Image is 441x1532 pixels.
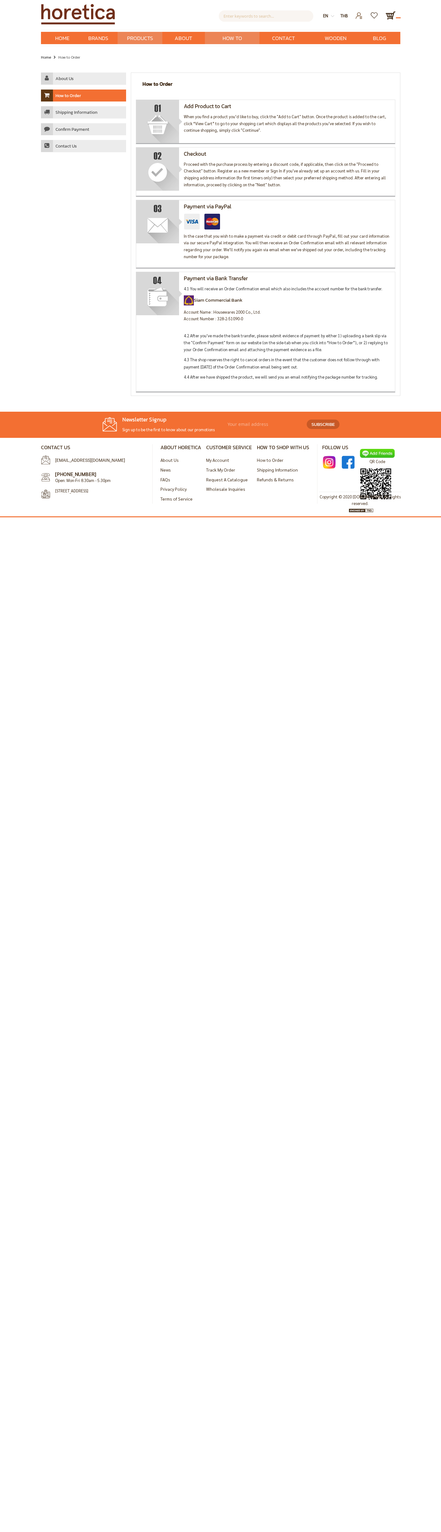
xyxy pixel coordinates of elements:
a: [PHONE_NUMBER] [55,471,96,477]
a: Request A Catalogue [206,477,248,482]
h1: How to Order [142,81,172,87]
address: Copyright © 2020 [DOMAIN_NAME]. All rights reserved. [319,494,402,507]
span: 4.3 The shop reserves the right to cancel orders in the event that the customer does not follow t... [184,357,380,369]
span: [STREET_ADDRESS] [55,488,141,494]
a: News [160,467,171,473]
a: Brands [79,32,118,44]
a: Wooden Crate [308,32,363,44]
span: How to Order [214,32,250,58]
h5: Siam Commercial Bank [184,295,390,305]
h4: About Us [55,76,74,82]
span: en [323,13,328,18]
button: Subscribe [307,420,339,429]
h4: Newsletter Signup [102,416,225,423]
a: Wholesale Inquiries [206,486,245,492]
p: QR Code [360,458,395,465]
div: When you find a product you’d like to buy, click the "Add to Cart" button. Once the product is ad... [179,100,395,138]
a: Shipping Information [257,467,298,473]
div: Proceed with the purchase process by entering a discount code, if applicable, then click on the "... [179,148,395,193]
span: Home [55,34,69,42]
h4: About Horetica [160,444,201,450]
span: 4.2 After you’ve made the bank transfer, please submit evidence of payment by either 1) uploading... [184,333,388,352]
h4: Follow Us [322,444,400,450]
a: My Account [206,457,229,463]
a: Contact Us [41,140,126,152]
p: Sign up to be the first to know about our promotions [102,426,225,433]
a: Wishlist [367,10,382,16]
a: Terms of Service [160,496,193,502]
span: Contact Us [269,32,298,58]
h4: Checkout [184,151,390,158]
span: 4.4 After we have shipped the product, we will send you an email notifying the package number for... [184,374,378,380]
h4: Confirm Payment [55,127,89,132]
span: Subscribe [311,421,335,428]
a: Confirm Payment [41,123,126,136]
strong: How to Order [58,55,80,60]
h4: How to Shop with Us [257,444,309,450]
span: Blog [373,32,386,45]
p: 4.1 You will receive an Order Confirmation email which also includes the account number for the b... [184,285,390,292]
a: Privacy Policy [160,486,187,492]
a: [EMAIL_ADDRESS][DOMAIN_NAME] [55,458,125,463]
a: Products [118,32,162,44]
span: Products [127,32,153,45]
a: How to Order [257,457,283,463]
h4: How to Order [55,93,81,99]
a: Track My Order [206,467,235,473]
a: About Us [41,73,126,85]
a: Home [41,54,51,61]
span: Open: Mon-Fri 8.30am - 5.30pm [55,478,111,483]
h4: Contact Us [41,444,148,450]
h4: Customer Service [206,444,252,450]
img: dropdown-icon.svg [331,15,334,18]
a: About Us [162,32,205,44]
a: Shipping Information [41,106,126,119]
a: About Us [160,457,179,463]
img: Horetica.com [41,4,115,25]
span: THB [340,13,348,18]
a: Refunds & Returns [257,477,294,482]
h4: Payment via Bank Transfer [184,275,390,282]
a: Blog [363,32,396,44]
li: Account Number : 328-2-51090-0 [184,315,390,322]
span: Wooden Crate [317,32,354,58]
a: Contact Us [259,32,307,44]
a: How to Order [41,90,126,102]
span: Brands [88,32,108,45]
a: FAQs [160,477,170,482]
li: Account Name : Housewares 2000 Co., Ltd. [184,309,390,316]
a: How to Order [205,32,259,44]
h4: Add Product to Cart [184,103,390,110]
h4: Shipping Information [55,110,97,115]
h4: Contact Us [55,143,77,149]
div: In the case that you wish to make a payment via credit or debit card through PayPal, fill out you... [179,200,395,264]
span: About Us [172,32,196,58]
a: Login [351,10,367,16]
h4: Payment via PayPal [184,203,390,210]
a: Home [46,32,79,44]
